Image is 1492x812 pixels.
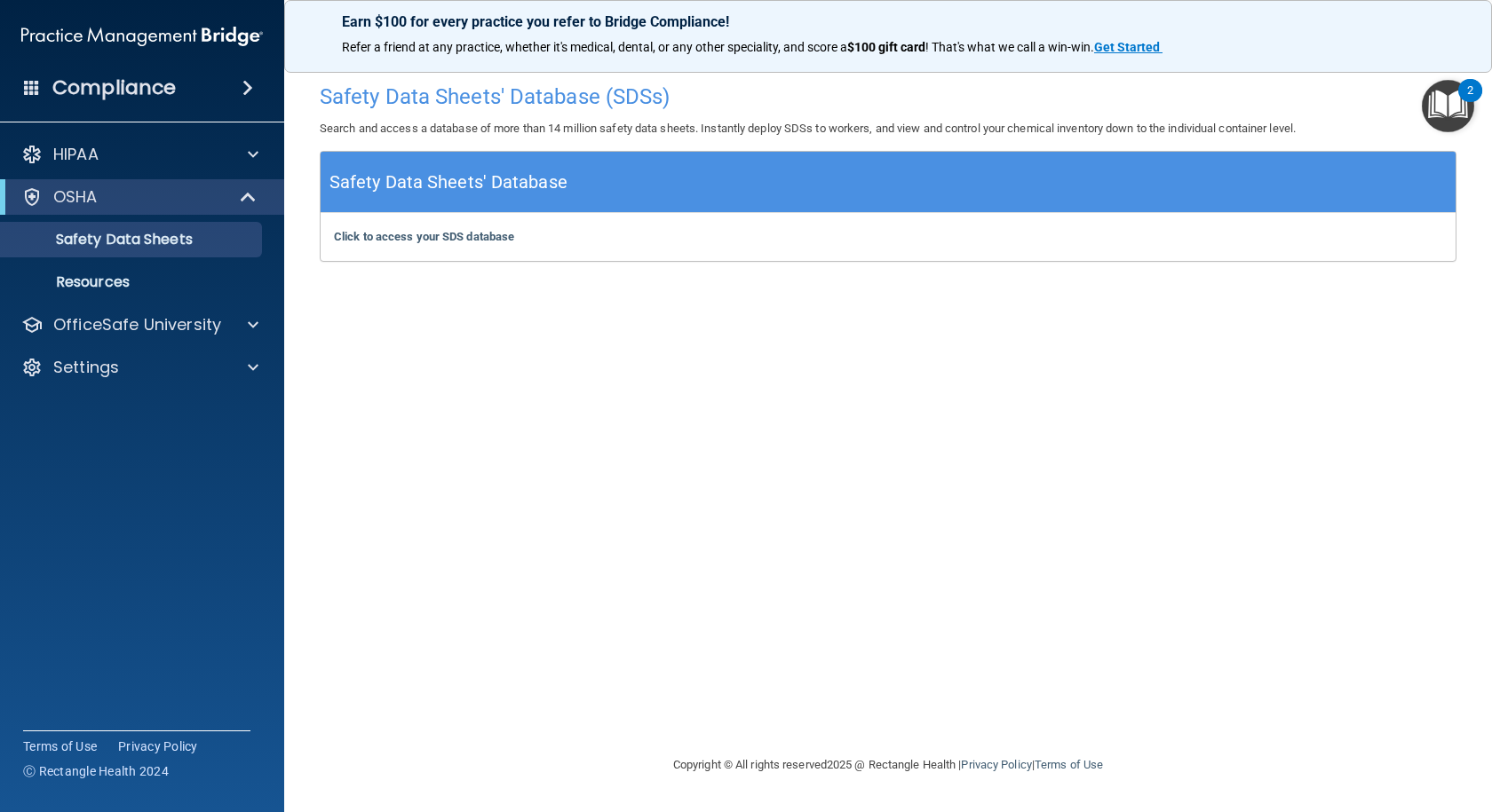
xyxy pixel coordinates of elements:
button: Open Resource Center, 2 new notifications [1422,80,1474,132]
strong: Get Started [1094,40,1160,54]
a: Click to access your SDS database [334,230,514,243]
a: Get Started [1094,40,1163,54]
a: Terms of Use [23,737,97,755]
h5: Safety Data Sheets' Database [329,167,567,198]
span: ! That's what we call a win-win. [925,40,1094,54]
p: OSHA [53,186,98,208]
h4: Safety Data Sheets' Database (SDSs) [320,85,1456,108]
a: Privacy Policy [961,758,1031,771]
a: HIPAA [21,144,258,165]
p: OfficeSafe University [53,314,221,335]
div: 2 [1467,91,1473,114]
strong: $100 gift card [847,40,925,54]
span: Refer a friend at any practice, whether it's medical, dental, or any other speciality, and score a [342,40,847,54]
p: HIPAA [53,144,99,165]
h4: Compliance [52,75,176,100]
p: Earn $100 for every practice you refer to Bridge Compliance! [342,13,1434,30]
a: Privacy Policy [118,737,198,755]
a: Settings [21,357,258,378]
img: PMB logo [21,19,263,54]
p: Safety Data Sheets [12,231,254,248]
div: Copyright © All rights reserved 2025 @ Rectangle Health | | [564,737,1212,793]
a: Terms of Use [1035,758,1103,771]
p: Resources [12,273,254,291]
a: OSHA [21,186,258,208]
a: OfficeSafe University [21,314,258,335]
p: Settings [53,357,119,378]
span: Ⓒ Rectangle Health 2024 [23,762,169,780]
p: Search and access a database of more than 14 million safety data sheets. Instantly deploy SDSs to... [320,118,1456,139]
